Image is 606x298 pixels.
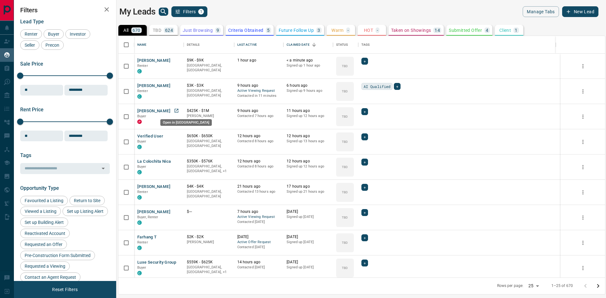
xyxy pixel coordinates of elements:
p: TBD [342,165,348,169]
div: + [394,83,401,90]
button: Sort [310,40,318,49]
p: TBD [342,215,348,220]
div: Claimed Date [287,36,310,54]
p: 21 hours ago [237,184,281,189]
span: + [396,83,398,90]
p: < a minute ago [287,58,330,63]
button: Farhang T [137,234,157,240]
span: + [364,209,366,216]
p: Toronto [187,265,231,275]
button: Reset Filters [48,284,82,295]
p: [DATE] [287,209,330,214]
div: Viewed a Listing [20,207,61,216]
button: [PERSON_NAME] [137,58,170,64]
p: TBD [342,240,348,245]
p: Criteria Obtained [228,28,264,32]
p: Toronto [187,164,231,174]
p: Contacted [DATE] [237,245,281,250]
button: more [578,213,588,222]
p: 9 hours ago [237,83,281,88]
div: + [361,209,368,216]
span: Seller [22,43,37,48]
div: Set up Building Alert [20,218,68,227]
p: 624 [165,28,173,32]
p: TBD [342,89,348,94]
span: Set up Building Alert [22,220,66,225]
p: [PERSON_NAME] [187,240,231,245]
span: Buyer [137,266,146,270]
p: Taken on Showings [391,28,431,32]
span: + [364,58,366,64]
p: $--- [187,209,231,214]
span: Rent Price [20,107,44,113]
span: Pre-Construction Form Submitted [22,253,93,258]
button: [PERSON_NAME] [137,209,170,215]
div: Seller [20,40,39,50]
p: Contacted [DATE] [237,265,281,270]
span: Favourited a Listing [22,198,66,203]
div: property.ca [137,120,142,124]
button: New Lead [562,6,598,17]
p: All [123,28,128,32]
p: $425K - $1M [187,108,231,114]
p: $4K - $4K [187,184,231,189]
span: Active Offer Request [237,240,281,245]
p: 14 hours ago [237,260,281,265]
div: + [361,159,368,166]
span: Requested a Viewing [22,264,68,269]
button: more [578,238,588,248]
div: Name [137,36,147,54]
div: Favourited a Listing [20,196,68,205]
div: Set up Listing Alert [62,207,108,216]
button: more [578,61,588,71]
p: [DATE] [287,234,330,240]
span: + [364,260,366,266]
p: TBD [342,139,348,144]
div: Last Active [237,36,257,54]
div: condos.ca [137,271,142,275]
span: Renter [137,89,148,93]
p: Submitted Offer [449,28,482,32]
button: Go to next page [592,280,604,292]
button: La Colochita Nica [137,159,171,165]
div: condos.ca [137,170,142,174]
button: [PERSON_NAME] [137,184,170,190]
p: [PERSON_NAME] [187,114,231,119]
span: Opportunity Type [20,185,59,191]
div: condos.ca [137,69,142,73]
p: Just Browsing [183,28,213,32]
button: Manage Tabs [523,6,559,17]
div: + [361,58,368,65]
button: more [578,87,588,96]
p: Contacted in 11 minutes [237,93,281,98]
span: Reactivated Account [22,231,68,236]
span: Lead Type [20,19,44,25]
div: 25 [526,281,541,290]
div: Last Active [234,36,284,54]
div: condos.ca [137,195,142,200]
p: TBD [342,64,348,68]
p: Warm [331,28,344,32]
p: 5 [267,28,270,32]
button: Verified User [137,133,163,139]
p: $559K - $625K [187,260,231,265]
div: Reactivated Account [20,229,70,238]
p: [GEOGRAPHIC_DATA], [GEOGRAPHIC_DATA] [187,88,231,98]
p: 12 hours ago [237,159,281,164]
button: Filters1 [171,6,208,17]
span: Precon [43,43,62,48]
span: 1 [199,9,203,14]
span: Contact an Agent Request [22,275,78,280]
p: $650K - $650K [187,133,231,139]
p: Signed up [DATE] [287,214,330,219]
p: Signed up 13 hours ago [287,139,330,144]
div: Investor [65,29,90,39]
span: + [364,184,366,190]
p: 6 hours ago [287,83,330,88]
div: + [361,133,368,140]
span: Buyer [137,139,146,143]
p: Client [499,28,511,32]
span: Sale Price [20,61,43,67]
span: Active Viewing Request [237,88,281,94]
div: + [361,260,368,266]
